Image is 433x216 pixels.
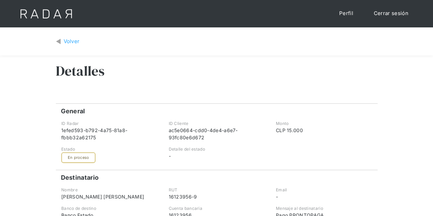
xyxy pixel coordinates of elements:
div: ac5e0664-cdd0-4de4-a6e7-93fc80e6d672 [168,127,264,141]
a: Cerrar sesión [367,7,415,20]
div: RUT [168,187,264,193]
div: 1efed593-b792-4a75-81a8-fbbb32a62175 [61,127,157,141]
div: - [168,152,264,160]
div: 16123956-9 [168,193,264,200]
div: Email [276,187,372,193]
h3: Detalles [56,62,104,79]
div: CLP 15.000 [276,127,372,134]
div: - [276,193,372,200]
div: Monto [276,120,372,127]
h4: General [61,107,85,115]
a: Volver [56,38,80,46]
div: Banco de destino [61,205,157,212]
div: Estado [61,146,157,152]
div: Cuenta bancaria [168,205,264,212]
div: Mensaje al destinatario [276,205,372,212]
h4: Destinatario [61,174,99,182]
div: ID Cliente [168,120,264,127]
div: Volver [64,38,80,46]
div: ID Radar [61,120,157,127]
div: Nombre [61,187,157,193]
div: [PERSON_NAME] [PERSON_NAME] [61,193,157,200]
div: En proceso [61,152,95,163]
a: Perfil [332,7,360,20]
div: Detalle del estado [168,146,264,152]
